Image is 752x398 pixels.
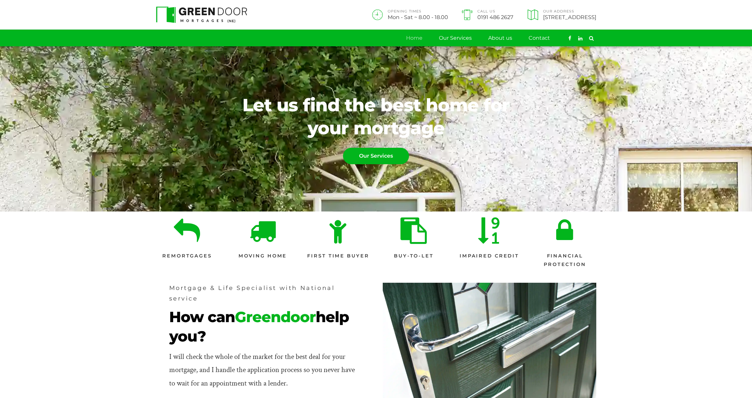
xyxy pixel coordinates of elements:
a: Our Services [439,30,472,46]
img: Green Door Mortgages North East [156,7,247,23]
span: Let us find the best home for your mortgage [229,94,523,140]
span: Impaired Credit [460,252,519,260]
b: Greendoor [235,307,316,327]
span: Financial Protection [534,252,596,269]
a: About us [488,30,512,46]
a: Contact [529,30,550,46]
span: Moving Home [239,252,287,260]
div: I will check the whole of the market for the best deal for your mortgage, and I handle the applic... [169,350,356,390]
a: Our Services [343,148,409,164]
span: Mon - Sat ~ 8.00 - 18.00 [388,14,448,20]
a: Our Address[STREET_ADDRESS] [525,10,596,20]
span: Mortgage & Life Specialist with National service [169,283,356,304]
span: Buy-to-let [394,252,434,260]
span: Remortgages [162,252,212,260]
span: Our Services [343,148,409,164]
span: Call Us [477,10,513,13]
span: OPENING TIMES [388,10,448,13]
a: Call Us0191 486 2627 [460,10,513,20]
span: [STREET_ADDRESS] [543,14,596,20]
span: First Time Buyer [307,252,369,260]
span: How can help you? [169,307,356,346]
span: 0191 486 2627 [477,14,513,20]
a: Home [406,30,422,46]
span: Our Address [543,10,596,13]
